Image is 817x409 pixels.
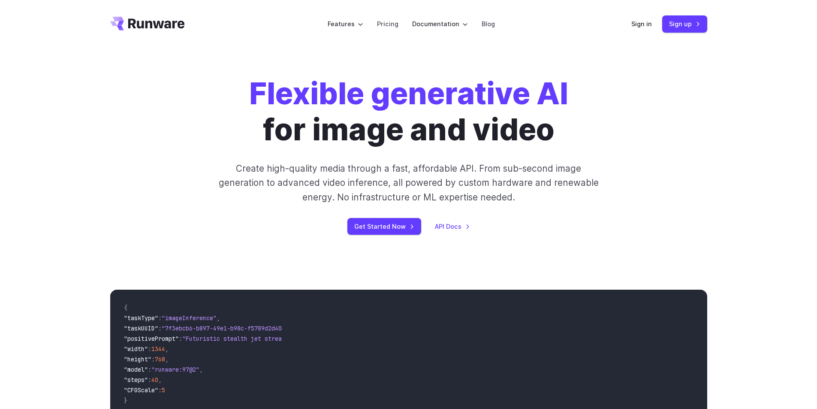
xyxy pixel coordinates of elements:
[179,335,182,342] span: :
[124,304,127,312] span: {
[124,376,148,384] span: "steps"
[165,355,169,363] span: ,
[377,19,398,29] a: Pricing
[148,376,151,384] span: :
[124,397,127,404] span: }
[158,376,162,384] span: ,
[155,355,165,363] span: 768
[165,345,169,353] span: ,
[217,314,220,322] span: ,
[148,345,151,353] span: :
[347,218,421,235] a: Get Started Now
[182,335,494,342] span: "Futuristic stealth jet streaking through a neon-lit cityscape with glowing purple exhaust"
[151,355,155,363] span: :
[151,376,158,384] span: 40
[662,15,707,32] a: Sign up
[482,19,495,29] a: Blog
[217,161,600,204] p: Create high-quality media through a fast, affordable API. From sub-second image generation to adv...
[412,19,468,29] label: Documentation
[162,386,165,394] span: 5
[151,345,165,353] span: 1344
[124,324,158,332] span: "taskUUID"
[199,366,203,373] span: ,
[158,314,162,322] span: :
[148,366,151,373] span: :
[158,324,162,332] span: :
[162,324,292,332] span: "7f3ebcb6-b897-49e1-b98c-f5789d2d40d7"
[151,366,199,373] span: "runware:97@2"
[631,19,652,29] a: Sign in
[162,314,217,322] span: "imageInference"
[249,76,568,148] h1: for image and video
[124,386,158,394] span: "CFGScale"
[124,314,158,322] span: "taskType"
[124,345,148,353] span: "width"
[435,221,470,231] a: API Docs
[124,335,179,342] span: "positivePrompt"
[249,75,568,112] strong: Flexible generative AI
[124,366,148,373] span: "model"
[328,19,363,29] label: Features
[124,355,151,363] span: "height"
[110,17,185,30] a: Go to /
[158,386,162,394] span: :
